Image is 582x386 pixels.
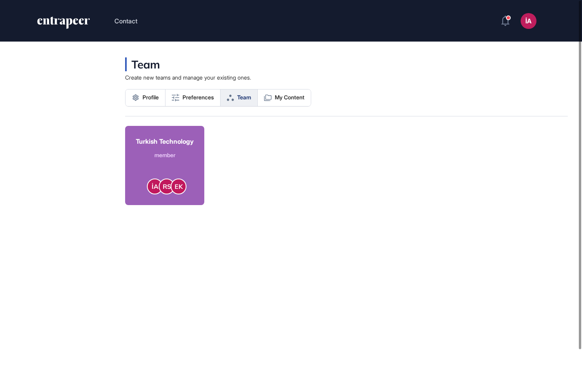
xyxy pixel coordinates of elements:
[125,74,251,81] div: Create new teams and manage your existing ones.
[165,89,221,106] a: Preferences
[114,16,137,26] button: Contact
[175,182,183,191] div: EK
[163,182,171,191] div: RS
[521,13,536,29] button: İA
[136,137,194,146] div: Turkish Technology
[136,151,194,159] div: member
[258,89,311,106] a: My Content
[36,17,91,32] a: entrapeer-logo
[221,89,258,106] a: Team
[143,94,159,101] span: Profile
[237,94,251,101] span: Team
[275,94,304,101] span: My Content
[152,182,158,191] div: İA
[125,126,204,205] a: Turkish TechnologymemberİARSEK
[126,89,165,106] a: Profile
[183,94,214,101] span: Preferences
[125,57,160,71] div: Team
